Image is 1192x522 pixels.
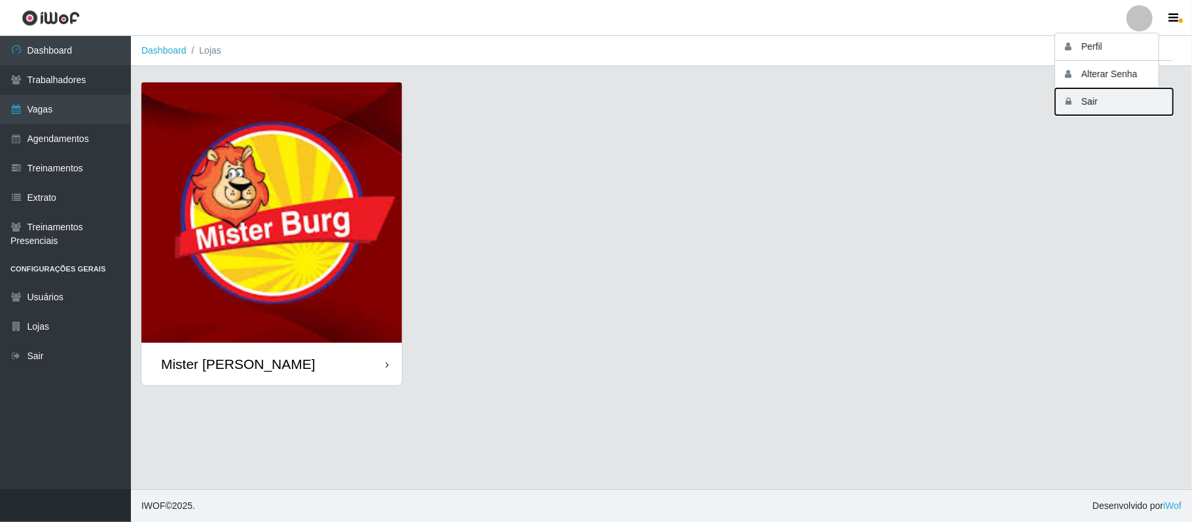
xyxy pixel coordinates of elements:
button: Sair [1055,88,1173,115]
span: © 2025 . [141,499,195,513]
a: Dashboard [141,45,187,56]
button: Alterar Senha [1055,61,1173,88]
nav: breadcrumb [131,36,1192,66]
span: IWOF [141,500,166,511]
div: Mister [PERSON_NAME] [161,356,316,372]
a: Mister [PERSON_NAME] [141,82,402,385]
a: iWof [1163,500,1182,511]
button: Perfil [1055,33,1173,61]
span: Desenvolvido por [1093,499,1182,513]
img: cardImg [141,82,402,343]
img: CoreUI Logo [22,10,80,26]
li: Lojas [187,44,221,58]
